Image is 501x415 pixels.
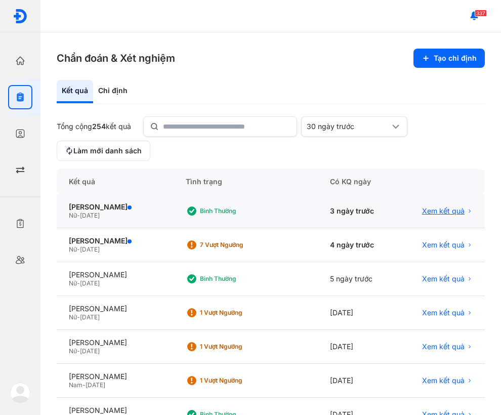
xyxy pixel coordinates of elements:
div: [PERSON_NAME] [69,372,161,381]
div: [PERSON_NAME] [69,270,161,279]
span: Nữ [69,279,77,287]
span: Nam [69,381,82,389]
span: 337 [475,10,487,17]
div: 5 ngày trước [318,262,398,296]
span: Nữ [69,347,77,355]
div: [PERSON_NAME] [69,406,161,415]
div: [PERSON_NAME] [69,338,161,347]
span: Xem kết quả [422,376,465,385]
span: - [77,212,80,219]
span: Xem kết quả [422,206,465,216]
div: Tình trạng [174,169,318,194]
span: - [77,279,80,287]
button: Làm mới danh sách [57,141,150,161]
div: Bình thường [200,275,281,283]
div: 4 ngày trước [318,228,398,262]
div: [PERSON_NAME] [69,304,161,313]
div: 1 Vượt ngưỡng [200,377,281,385]
div: Có KQ ngày [318,169,398,194]
span: Nữ [69,313,77,321]
span: - [82,381,86,389]
span: Nữ [69,245,77,253]
div: [PERSON_NAME] [69,236,161,245]
span: - [77,313,80,321]
div: [PERSON_NAME] [69,202,161,212]
span: Xem kết quả [422,240,465,250]
span: Xem kết quả [422,274,465,283]
div: [DATE] [318,330,398,364]
div: 1 Vượt ngưỡng [200,309,281,317]
span: [DATE] [86,381,105,389]
div: 1 Vượt ngưỡng [200,343,281,351]
span: - [77,347,80,355]
span: [DATE] [80,212,100,219]
img: logo [13,9,28,24]
span: Làm mới danh sách [73,146,142,155]
img: logo [10,383,30,403]
div: Chỉ định [93,80,133,103]
div: [DATE] [318,364,398,398]
span: 254 [92,122,106,131]
div: Bình thường [200,207,281,215]
span: [DATE] [80,313,100,321]
span: [DATE] [80,279,100,287]
div: 30 ngày trước [307,122,390,131]
span: Nữ [69,212,77,219]
span: [DATE] [80,347,100,355]
span: - [77,245,80,253]
div: 3 ngày trước [318,194,398,228]
span: Xem kết quả [422,342,465,351]
span: [DATE] [80,245,100,253]
div: 7 Vượt ngưỡng [200,241,281,249]
div: [DATE] [318,296,398,330]
div: Kết quả [57,169,174,194]
div: Kết quả [57,80,93,103]
button: Tạo chỉ định [413,49,485,68]
span: Xem kết quả [422,308,465,317]
h3: Chẩn đoán & Xét nghiệm [57,51,175,65]
div: Tổng cộng kết quả [57,122,131,131]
